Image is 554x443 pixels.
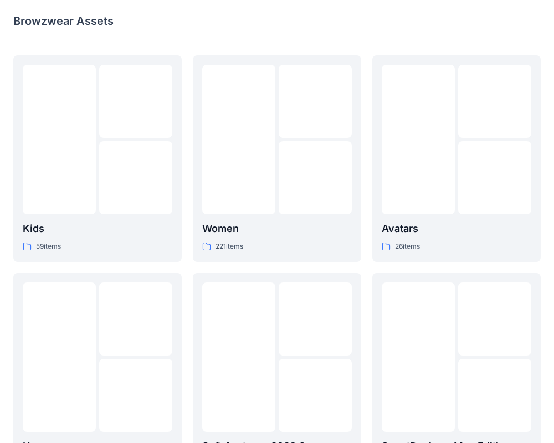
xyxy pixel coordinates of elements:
p: Browzwear Assets [13,13,114,29]
a: Kids59items [13,55,182,262]
a: Women221items [193,55,361,262]
p: 59 items [36,241,61,253]
p: 26 items [395,241,420,253]
p: 221 items [216,241,243,253]
p: Avatars [382,221,531,236]
p: Women [202,221,352,236]
p: Kids [23,221,172,236]
a: Avatars26items [372,55,541,262]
